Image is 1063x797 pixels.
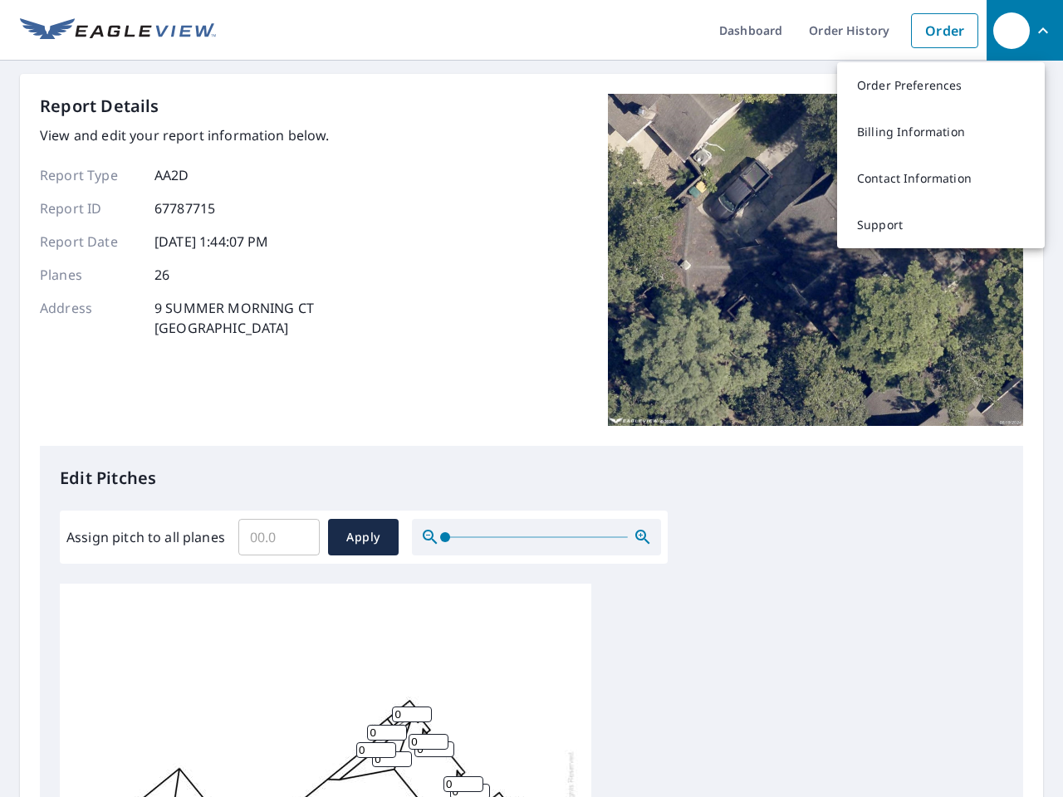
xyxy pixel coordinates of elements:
[238,514,320,560] input: 00.0
[40,232,140,252] p: Report Date
[154,165,189,185] p: AA2D
[66,527,225,547] label: Assign pitch to all planes
[608,94,1023,426] img: Top image
[154,198,215,218] p: 67787715
[40,265,140,285] p: Planes
[60,466,1003,491] p: Edit Pitches
[154,232,269,252] p: [DATE] 1:44:07 PM
[328,519,399,555] button: Apply
[341,527,385,548] span: Apply
[20,18,216,43] img: EV Logo
[837,62,1045,109] a: Order Preferences
[40,165,140,185] p: Report Type
[911,13,978,48] a: Order
[154,298,314,338] p: 9 SUMMER MORNING CT [GEOGRAPHIC_DATA]
[837,109,1045,155] a: Billing Information
[154,265,169,285] p: 26
[837,202,1045,248] a: Support
[40,94,159,119] p: Report Details
[837,155,1045,202] a: Contact Information
[40,125,330,145] p: View and edit your report information below.
[40,298,140,338] p: Address
[40,198,140,218] p: Report ID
